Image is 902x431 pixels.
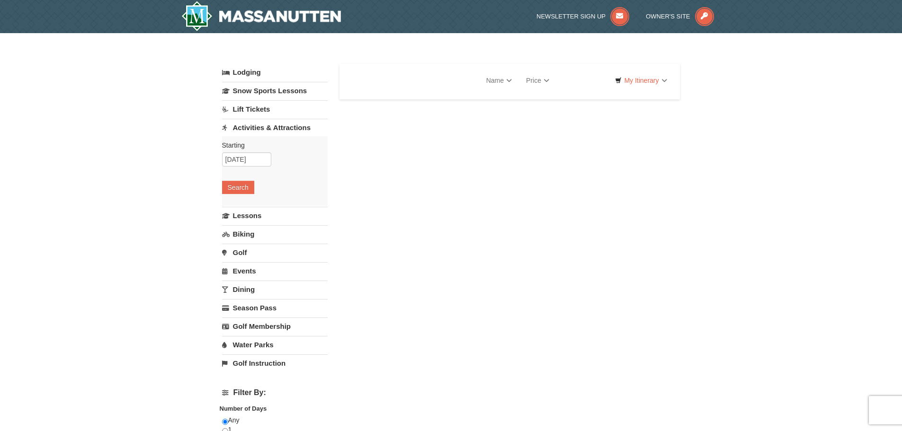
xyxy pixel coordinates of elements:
span: Newsletter Sign Up [536,13,606,20]
a: Activities & Attractions [222,119,328,136]
h4: Filter By: [222,388,328,397]
span: Owner's Site [646,13,690,20]
button: Search [222,181,254,194]
a: Lift Tickets [222,100,328,118]
a: Season Pass [222,299,328,317]
strong: Number of Days [220,405,267,412]
a: Snow Sports Lessons [222,82,328,99]
a: My Itinerary [609,73,673,88]
img: Massanutten Resort Logo [181,1,341,31]
a: Newsletter Sign Up [536,13,629,20]
a: Owner's Site [646,13,714,20]
a: Lessons [222,207,328,224]
a: Lodging [222,64,328,81]
label: Starting [222,141,321,150]
a: Golf [222,244,328,261]
a: Biking [222,225,328,243]
a: Events [222,262,328,280]
a: Golf Membership [222,317,328,335]
a: Dining [222,281,328,298]
a: Golf Instruction [222,354,328,372]
a: Name [479,71,519,90]
a: Water Parks [222,336,328,353]
a: Massanutten Resort [181,1,341,31]
a: Price [519,71,556,90]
